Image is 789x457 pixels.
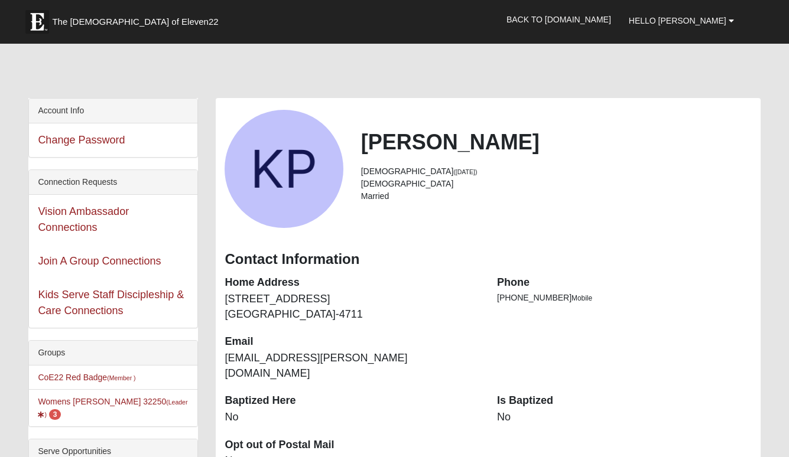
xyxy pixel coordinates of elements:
[361,190,752,203] li: Married
[38,205,129,233] a: Vision Ambassador Connections
[629,16,726,25] span: Hello [PERSON_NAME]
[225,393,479,409] dt: Baptized Here
[20,4,256,34] a: The [DEMOGRAPHIC_DATA] of Eleven22
[497,410,752,425] dd: No
[29,341,197,365] div: Groups
[361,129,752,155] h2: [PERSON_NAME]
[572,294,592,302] span: Mobile
[620,6,743,35] a: Hello [PERSON_NAME]
[498,5,620,34] a: Back to [DOMAIN_NAME]
[497,275,752,290] dt: Phone
[38,134,125,146] a: Change Password
[38,397,187,419] a: Womens [PERSON_NAME] 32250(Leader) 3
[225,334,479,350] dt: Email
[38,289,184,316] a: Kids Serve Staff Discipleship & Care Connections
[52,16,218,28] span: The [DEMOGRAPHIC_DATA] of Eleven22
[107,374,135,381] small: (Member )
[29,99,197,123] div: Account Info
[225,292,479,322] dd: [STREET_ADDRESS] [GEOGRAPHIC_DATA]-4711
[225,410,479,425] dd: No
[453,168,477,175] small: ([DATE])
[225,351,479,381] dd: [EMAIL_ADDRESS][PERSON_NAME][DOMAIN_NAME]
[497,393,752,409] dt: Is Baptized
[361,165,752,178] li: [DEMOGRAPHIC_DATA]
[25,10,49,34] img: Eleven22 logo
[225,110,343,228] a: View Fullsize Photo
[225,438,479,453] dt: Opt out of Postal Mail
[29,170,197,195] div: Connection Requests
[225,275,479,290] dt: Home Address
[38,255,161,267] a: Join A Group Connections
[497,292,752,304] li: [PHONE_NUMBER]
[49,409,61,420] span: number of pending members
[38,373,135,382] a: CoE22 Red Badge(Member )
[225,251,751,268] h3: Contact Information
[361,178,752,190] li: [DEMOGRAPHIC_DATA]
